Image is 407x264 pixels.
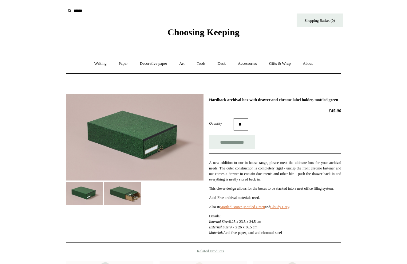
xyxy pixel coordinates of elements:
a: Desk [212,56,231,72]
img: Hardback archival box with drawer and chrome label holder, mottled green [66,94,204,181]
a: Shopping Basket (0) [297,14,343,27]
em: Material: [209,231,223,235]
a: Mottled Green [243,205,265,209]
h4: Related Products [50,249,357,254]
p: A new addition to our in-house range, please meet the ultimate box for your archival needs. The o... [209,160,341,182]
a: Cloudy Grey [270,205,289,209]
em: External Size: [209,225,230,229]
span: Choosing Keeping [168,27,239,37]
span: . [289,205,290,209]
a: Art [174,56,190,72]
a: Writing [89,56,112,72]
a: Decorative paper [134,56,173,72]
a: Gifts & Wrap [263,56,296,72]
a: About [297,56,318,72]
a: Accessories [232,56,263,72]
h2: £45.00 [209,108,341,114]
em: Internal Size: [209,219,229,224]
a: Paper [113,56,133,72]
span: 8.25 x 23.5 x 34.5 cm 9.7 x 26 x 36.5 cm Acid free paper, card and chromed steel [209,214,282,235]
p: This clever design allows for the boxes to be stacked into a neat office filing system. [209,186,341,191]
label: Quantity [209,121,234,126]
a: Mottled Brown [220,205,243,209]
a: Tools [191,56,211,72]
span: and [265,205,270,209]
img: Hardback archival box with drawer and chrome label holder, mottled green [104,182,141,205]
span: Details: [209,214,220,218]
a: Choosing Keeping [168,32,239,36]
p: Acid-Free archival materials used. [209,195,341,200]
span: , [243,205,243,209]
span: Also in [209,205,220,209]
img: Hardback archival box with drawer and chrome label holder, mottled green [66,182,103,205]
h1: Hardback archival box with drawer and chrome label holder, mottled green [209,97,341,102]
